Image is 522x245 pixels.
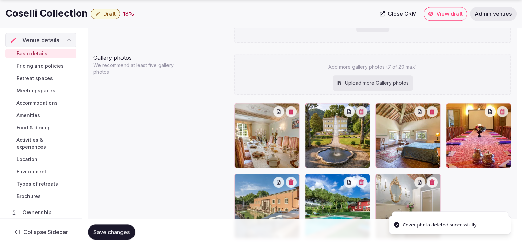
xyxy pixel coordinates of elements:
[123,10,134,18] div: 18 %
[5,110,76,120] a: Amenities
[375,7,421,21] a: Close CRM
[305,174,370,239] div: RV-Coselli Collection-pool area.JPG
[403,222,477,229] div: Cover photo deleted successfully
[5,154,76,164] a: Location
[22,36,59,44] span: Venue details
[5,98,76,108] a: Accommodations
[16,100,58,106] span: Accommodations
[22,208,55,217] span: Ownership
[446,103,511,168] div: RV-Coselli Collection-meeting room.jpg
[5,179,76,189] a: Types of retreats
[5,135,76,152] a: Activities & experiences
[5,61,76,71] a: Pricing and policies
[234,174,300,239] div: RV-Coselli Collection-exterior.jpg
[16,156,37,163] span: Location
[5,7,88,20] h1: Coselli Collection
[16,112,40,119] span: Amenities
[475,10,512,17] span: Admin venues
[16,50,47,57] span: Basic details
[5,123,76,132] a: Food & dining
[305,103,370,168] div: RV-Coselli Collection-exterior 2.jpg
[5,73,76,83] a: Retreat spaces
[93,62,181,75] p: We recommend at least five gallery photos
[23,229,68,235] span: Collapse Sidebar
[88,224,135,240] button: Save changes
[16,87,55,94] span: Meeting spaces
[5,167,76,176] a: Environment
[234,103,300,168] div: RV-Coselli Collection-dining.jpg
[93,51,229,62] div: Gallery photos
[470,7,517,21] a: Admin venues
[91,9,120,19] button: Draft
[424,7,467,21] a: View draft
[328,63,417,70] p: Add more gallery photos (7 of 20 max)
[5,49,76,58] a: Basic details
[333,75,413,91] div: Upload more Gallery photos
[5,86,76,95] a: Meeting spaces
[16,137,73,150] span: Activities & experiences
[375,174,441,239] div: RV-Coselli Collection-bathroom.JPG
[93,229,130,235] span: Save changes
[436,10,463,17] span: View draft
[388,10,417,17] span: Close CRM
[5,205,76,220] a: Ownership
[5,224,76,240] button: Collapse Sidebar
[5,191,76,201] a: Brochures
[16,193,41,200] span: Brochures
[123,10,134,18] button: 18%
[16,75,53,82] span: Retreat spaces
[16,180,58,187] span: Types of retreats
[16,168,46,175] span: Environment
[16,62,64,69] span: Pricing and policies
[16,124,49,131] span: Food & dining
[375,103,441,168] div: RV-Coselli Collection-accommodation.jpg
[103,10,116,17] span: Draft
